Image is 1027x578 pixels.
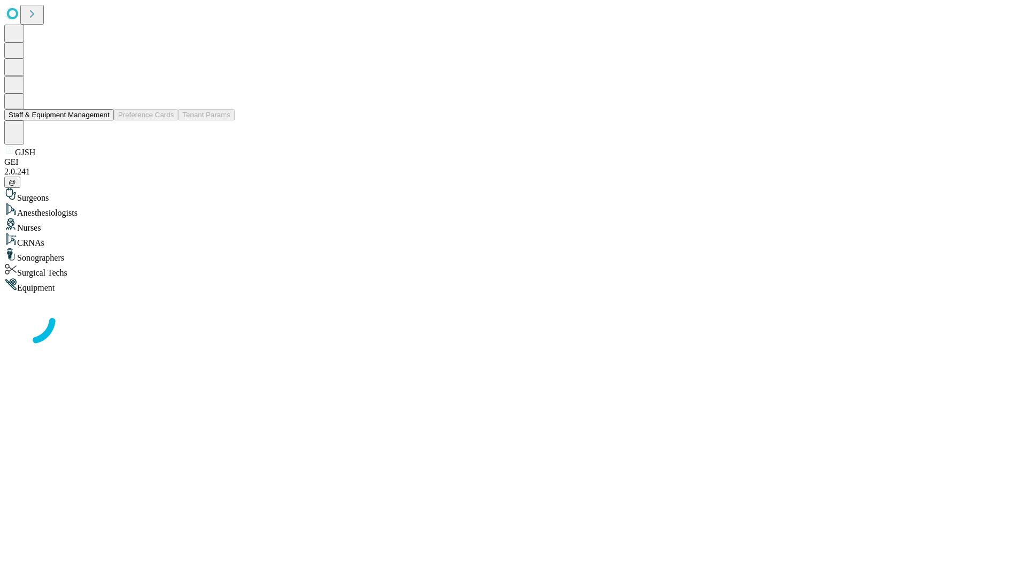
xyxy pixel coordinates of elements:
[4,177,20,188] button: @
[4,218,1023,233] div: Nurses
[4,278,1023,293] div: Equipment
[4,188,1023,203] div: Surgeons
[178,109,235,120] button: Tenant Params
[4,203,1023,218] div: Anesthesiologists
[4,233,1023,248] div: CRNAs
[114,109,178,120] button: Preference Cards
[4,157,1023,167] div: GEI
[4,167,1023,177] div: 2.0.241
[4,248,1023,263] div: Sonographers
[9,178,16,186] span: @
[4,109,114,120] button: Staff & Equipment Management
[4,263,1023,278] div: Surgical Techs
[15,148,35,157] span: GJSH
